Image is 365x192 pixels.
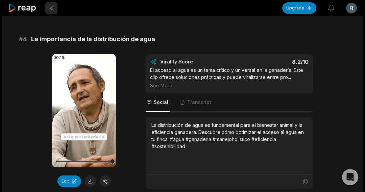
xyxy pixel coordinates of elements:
[52,54,116,167] video: Your browser does not support mp4 format.
[151,121,307,150] div: La distribución de agua es fundamental para el bienestar animal y la eficiencia ganadera. Descubr...
[187,99,211,106] span: Transcript
[57,175,81,187] button: Edit
[150,66,309,89] div: El acceso al agua es un tema crítico y universal en la ganadería. Este clip ofrece soluciones prá...
[236,58,309,65] div: 8.2 /10
[146,93,313,112] nav: Tabs
[342,169,358,185] div: Open Intercom Messenger
[160,58,233,65] div: Virality Score
[150,82,309,89] div: See More
[154,99,168,106] span: Social
[282,2,316,14] button: Upgrade
[31,34,155,44] span: La importancia de la distribución de agua
[19,34,27,44] span: # 4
